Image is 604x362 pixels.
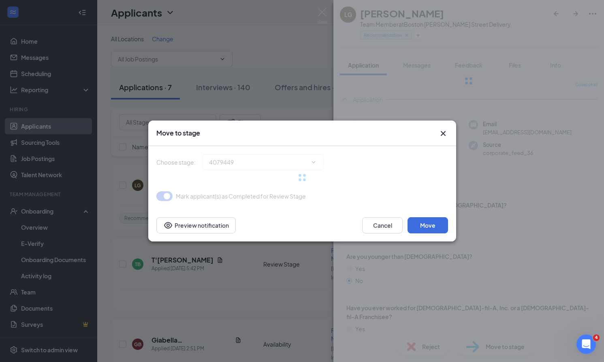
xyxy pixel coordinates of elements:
[408,217,448,233] button: Move
[362,217,403,233] button: Cancel
[163,220,173,230] svg: Eye
[156,217,236,233] button: Preview notificationEye
[438,129,448,138] svg: Cross
[438,129,448,138] button: Close
[593,334,600,341] span: 4
[576,334,596,354] iframe: Intercom live chat
[156,129,200,138] h3: Move to stage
